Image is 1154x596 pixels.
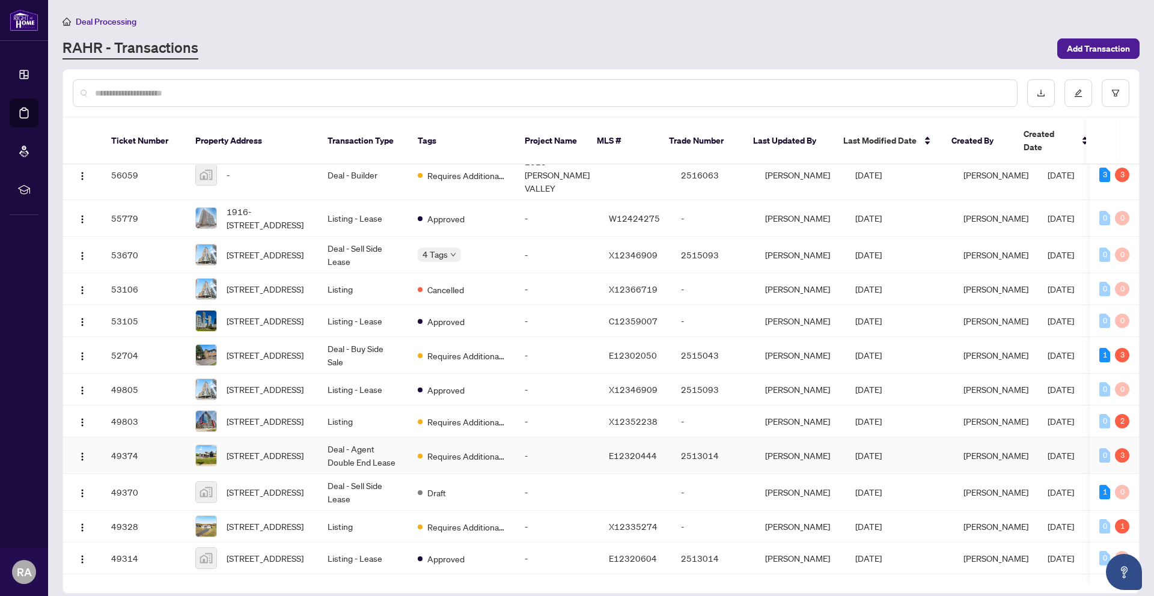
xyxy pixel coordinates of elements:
span: [STREET_ADDRESS] [227,314,304,327]
td: 56059 [102,150,186,200]
span: [DATE] [1048,315,1074,326]
span: E12320444 [609,450,657,461]
td: 2515093 [671,374,756,406]
td: [PERSON_NAME] [756,474,846,511]
button: edit [1064,79,1092,107]
span: [STREET_ADDRESS] [227,383,304,396]
td: Listing [318,273,408,305]
span: [DATE] [1048,213,1074,223]
td: 1515 [PERSON_NAME] VALLEY [515,150,599,200]
span: Requires Additional Docs [427,169,505,182]
span: Add Transaction [1067,39,1130,58]
button: Logo [73,279,92,299]
span: Draft [427,486,446,499]
button: filter [1102,79,1129,107]
td: [PERSON_NAME] [756,200,846,237]
td: 49370 [102,474,186,511]
span: [DATE] [1048,384,1074,395]
div: 0 [1099,551,1110,565]
span: [DATE] [855,213,882,223]
span: [STREET_ADDRESS] [227,552,304,565]
th: Tags [408,118,515,165]
span: E12320604 [609,553,657,564]
span: [DATE] [1048,487,1074,497]
th: Trade Number [659,118,743,165]
th: Transaction Type [318,118,408,165]
button: Logo [73,165,92,184]
span: [PERSON_NAME] [963,284,1028,294]
button: Logo [73,482,92,502]
td: - [515,437,599,474]
span: filter [1111,89,1120,97]
div: 1 [1115,519,1129,534]
td: Listing - Lease [318,543,408,574]
span: Requires Additional Docs [427,520,505,534]
td: 2516063 [671,150,756,200]
button: Logo [73,311,92,330]
span: [PERSON_NAME] [963,169,1028,180]
div: 0 [1115,282,1129,296]
td: 53105 [102,305,186,337]
button: Add Transaction [1057,38,1140,59]
td: 2513014 [671,437,756,474]
div: 0 [1115,314,1129,328]
span: [PERSON_NAME] [963,487,1028,497]
span: Requires Additional Docs [427,449,505,463]
td: 49803 [102,406,186,437]
img: thumbnail-img [196,445,216,466]
td: Deal - Sell Side Lease [318,237,408,273]
div: 0 [1099,248,1110,262]
img: thumbnail-img [196,482,216,502]
button: Logo [73,446,92,465]
img: thumbnail-img [196,311,216,331]
td: [PERSON_NAME] [756,150,846,200]
span: [STREET_ADDRESS] [227,415,304,428]
span: [DATE] [1048,553,1074,564]
td: 52704 [102,337,186,374]
img: Logo [78,285,87,295]
span: - [227,168,230,181]
td: 49805 [102,374,186,406]
td: - [671,406,756,437]
span: [DATE] [855,521,882,532]
span: down [450,252,456,258]
div: 0 [1099,519,1110,534]
div: 3 [1115,168,1129,182]
div: 3 [1115,448,1129,463]
img: Logo [78,351,87,361]
div: 1 [1099,485,1110,499]
td: Listing - Lease [318,374,408,406]
td: - [671,511,756,543]
span: [STREET_ADDRESS] [227,485,304,499]
div: 3 [1099,168,1110,182]
div: 0 [1099,282,1110,296]
span: 4 Tags [423,248,448,261]
img: thumbnail-img [196,516,216,537]
span: [PERSON_NAME] [963,350,1028,360]
div: 1 [1099,348,1110,362]
button: Logo [73,245,92,264]
span: E12302050 [609,350,657,360]
span: [DATE] [855,284,882,294]
div: 3 [1115,348,1129,362]
span: Approved [427,212,465,225]
td: Deal - Sell Side Lease [318,474,408,511]
td: - [671,273,756,305]
img: Logo [78,251,87,261]
img: Logo [78,488,87,498]
td: 2515093 [671,237,756,273]
img: Logo [78,317,87,327]
td: Listing - Lease [318,200,408,237]
span: [DATE] [855,553,882,564]
div: 0 [1115,248,1129,262]
div: 0 [1115,382,1129,397]
span: [DATE] [855,450,882,461]
td: - [515,237,599,273]
span: [DATE] [1048,284,1074,294]
img: thumbnail-img [196,411,216,431]
td: - [515,305,599,337]
td: Listing [318,511,408,543]
span: [PERSON_NAME] [963,249,1028,260]
span: [DATE] [855,487,882,497]
span: [DATE] [1048,169,1074,180]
